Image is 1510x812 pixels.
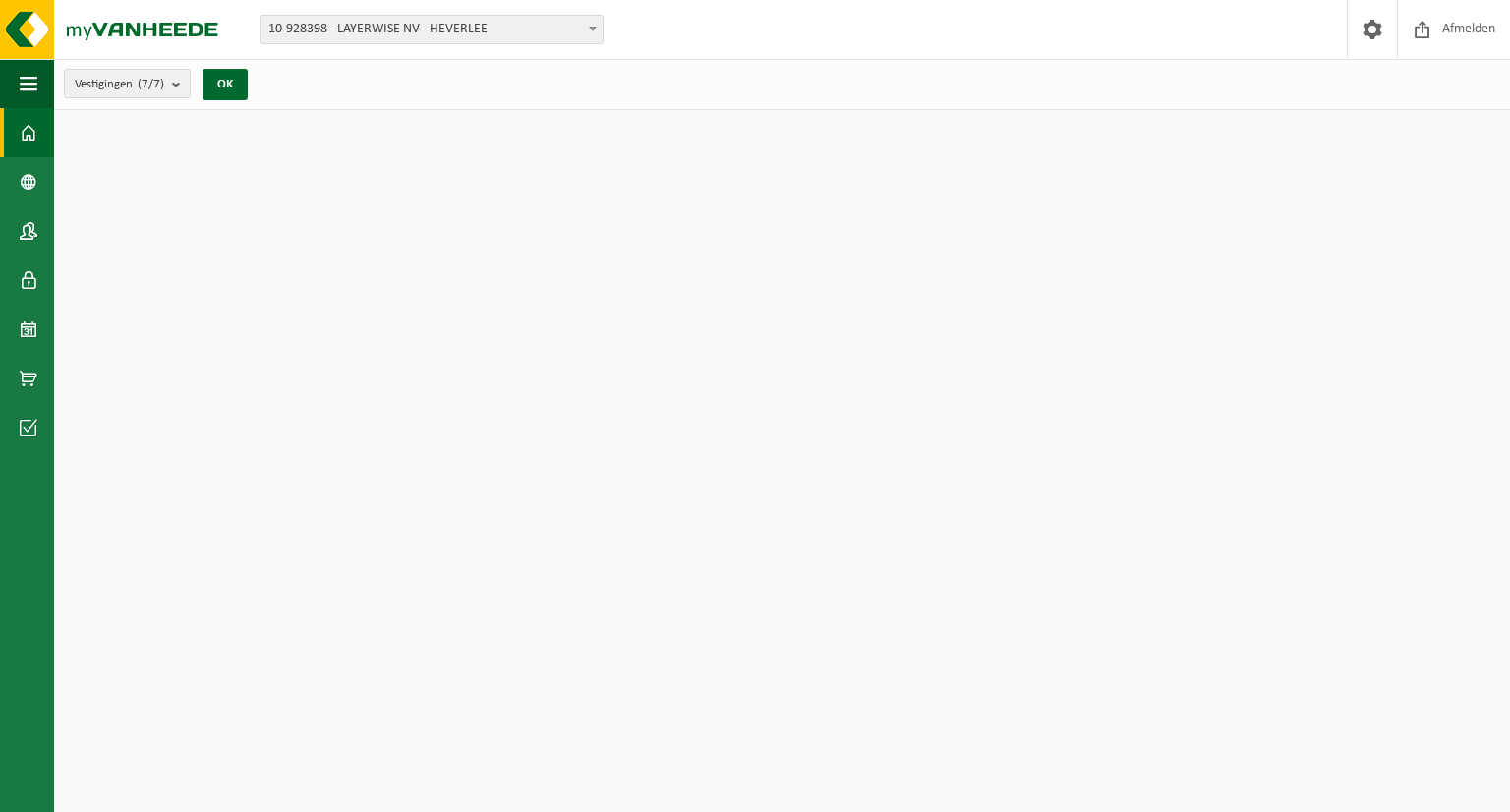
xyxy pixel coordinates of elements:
count: (7/7) [138,78,164,90]
button: Vestigingen(7/7) [64,69,191,98]
span: 10-928398 - LAYERWISE NV - HEVERLEE [261,16,603,43]
span: Vestigingen [75,70,164,99]
button: OK [203,69,248,100]
span: 10-928398 - LAYERWISE NV - HEVERLEE [260,15,604,44]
